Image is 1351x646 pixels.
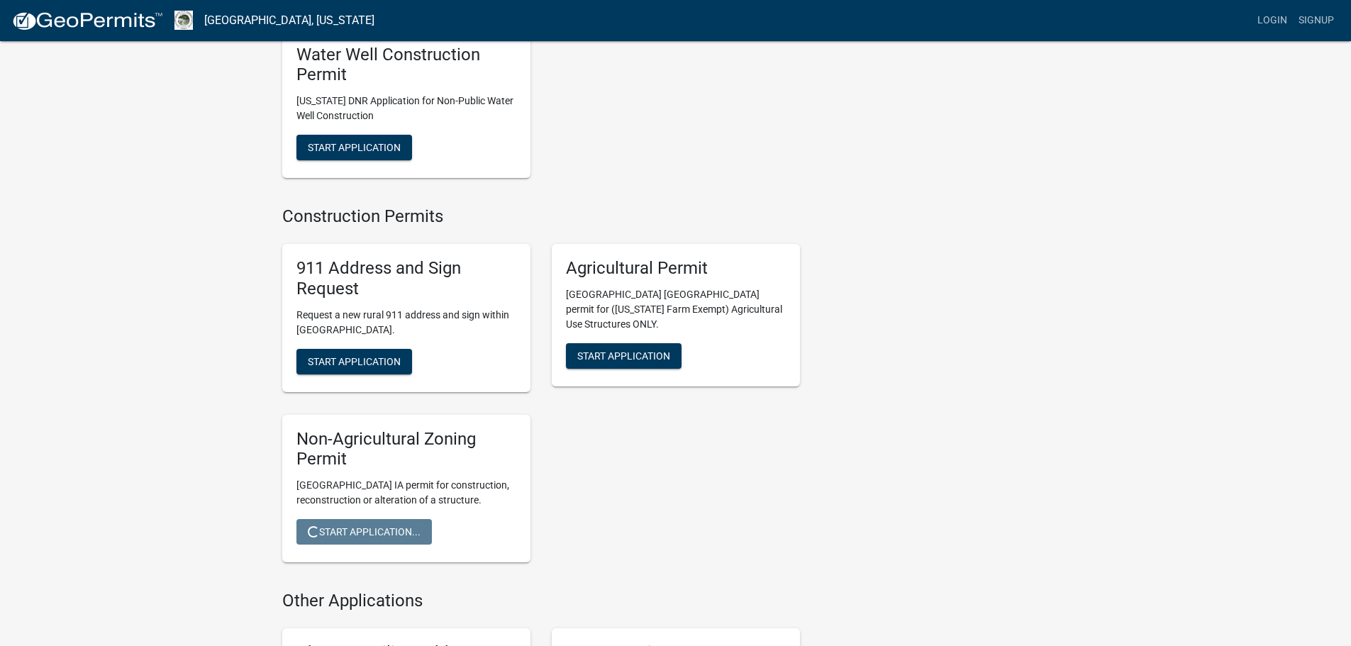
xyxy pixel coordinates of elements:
[282,206,800,227] h4: Construction Permits
[1252,7,1293,34] a: Login
[296,478,516,508] p: [GEOGRAPHIC_DATA] IA permit for construction, reconstruction or alteration of a structure.
[204,9,374,33] a: [GEOGRAPHIC_DATA], [US_STATE]
[296,94,516,123] p: [US_STATE] DNR Application for Non-Public Water Well Construction
[308,526,421,538] span: Start Application...
[308,355,401,367] span: Start Application
[296,519,432,545] button: Start Application...
[296,135,412,160] button: Start Application
[577,350,670,361] span: Start Application
[296,349,412,374] button: Start Application
[566,287,786,332] p: [GEOGRAPHIC_DATA] [GEOGRAPHIC_DATA] permit for ([US_STATE] Farm Exempt) Agricultural Use Structur...
[282,591,800,611] h4: Other Applications
[566,343,682,369] button: Start Application
[308,142,401,153] span: Start Application
[296,308,516,338] p: Request a new rural 911 address and sign within [GEOGRAPHIC_DATA].
[1293,7,1340,34] a: Signup
[296,45,516,86] h5: Water Well Construction Permit
[296,258,516,299] h5: 911 Address and Sign Request
[566,258,786,279] h5: Agricultural Permit
[174,11,193,30] img: Boone County, Iowa
[296,429,516,470] h5: Non-Agricultural Zoning Permit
